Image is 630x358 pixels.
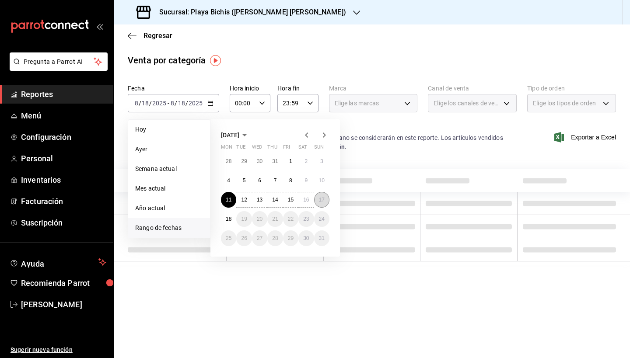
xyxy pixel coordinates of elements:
button: Pregunta a Parrot AI [10,52,108,71]
span: Elige los canales de venta [434,99,500,108]
button: August 30, 2025 [298,230,314,246]
span: Suscripción [21,217,106,229]
abbr: August 31, 2025 [319,235,325,241]
abbr: August 14, 2025 [272,197,278,203]
span: Personal [21,153,106,164]
button: August 22, 2025 [283,211,298,227]
abbr: August 12, 2025 [241,197,247,203]
button: August 4, 2025 [221,173,236,188]
abbr: August 26, 2025 [241,235,247,241]
button: August 3, 2025 [314,153,329,169]
span: Configuración [21,131,106,143]
button: August 28, 2025 [267,230,283,246]
a: Pregunta a Parrot AI [6,63,108,73]
button: August 10, 2025 [314,173,329,188]
button: August 19, 2025 [236,211,252,227]
span: Reportes [21,88,106,100]
button: [DATE] [221,130,250,140]
abbr: Saturday [298,144,307,153]
span: Facturación [21,195,106,207]
button: August 23, 2025 [298,211,314,227]
abbr: Thursday [267,144,277,153]
input: ---- [188,100,203,107]
label: Canal de venta [428,85,517,91]
button: August 12, 2025 [236,192,252,208]
abbr: Monday [221,144,232,153]
span: Elige las marcas [335,99,379,108]
label: Fecha [128,85,219,91]
span: Ayer [135,145,203,154]
button: August 9, 2025 [298,173,314,188]
abbr: August 23, 2025 [303,216,309,222]
span: Pregunta a Parrot AI [24,57,94,66]
span: Mes actual [135,184,203,193]
button: August 25, 2025 [221,230,236,246]
span: Semana actual [135,164,203,174]
button: August 15, 2025 [283,192,298,208]
span: / [149,100,152,107]
abbr: Wednesday [252,144,262,153]
abbr: August 1, 2025 [289,158,292,164]
button: August 20, 2025 [252,211,267,227]
button: August 7, 2025 [267,173,283,188]
abbr: August 4, 2025 [227,177,230,184]
span: Regresar [143,31,172,40]
abbr: August 6, 2025 [258,177,261,184]
abbr: August 8, 2025 [289,177,292,184]
button: August 17, 2025 [314,192,329,208]
abbr: July 28, 2025 [226,158,231,164]
abbr: August 11, 2025 [226,197,231,203]
button: August 8, 2025 [283,173,298,188]
input: -- [178,100,185,107]
button: August 29, 2025 [283,230,298,246]
label: Marca [329,85,418,91]
h3: Sucursal: Playa Bichis ([PERSON_NAME] [PERSON_NAME]) [152,7,346,17]
abbr: August 13, 2025 [257,197,262,203]
span: Recomienda Parrot [21,277,106,289]
abbr: August 30, 2025 [303,235,309,241]
span: Elige los tipos de orden [533,99,596,108]
abbr: August 24, 2025 [319,216,325,222]
abbr: August 22, 2025 [288,216,294,222]
span: Sugerir nueva función [10,345,106,355]
abbr: August 16, 2025 [303,197,309,203]
label: Hora fin [277,85,318,91]
abbr: August 5, 2025 [243,177,246,184]
input: -- [170,100,175,107]
button: August 21, 2025 [267,211,283,227]
span: - [168,100,169,107]
button: August 14, 2025 [267,192,283,208]
span: Hoy [135,125,203,134]
abbr: August 20, 2025 [257,216,262,222]
span: / [185,100,188,107]
input: -- [134,100,139,107]
button: August 1, 2025 [283,153,298,169]
img: Tooltip marker [210,55,221,66]
abbr: August 15, 2025 [288,197,294,203]
abbr: July 30, 2025 [257,158,262,164]
abbr: July 31, 2025 [272,158,278,164]
abbr: August 2, 2025 [304,158,308,164]
span: / [175,100,177,107]
button: August 31, 2025 [314,230,329,246]
button: July 31, 2025 [267,153,283,169]
span: Inventarios [21,174,106,186]
span: Exportar a Excel [556,132,616,143]
abbr: Tuesday [236,144,245,153]
abbr: August 7, 2025 [274,177,277,184]
abbr: August 29, 2025 [288,235,294,241]
button: July 29, 2025 [236,153,252,169]
abbr: August 21, 2025 [272,216,278,222]
button: August 26, 2025 [236,230,252,246]
span: Menú [21,110,106,122]
abbr: August 19, 2025 [241,216,247,222]
abbr: July 29, 2025 [241,158,247,164]
abbr: August 9, 2025 [304,177,308,184]
button: July 28, 2025 [221,153,236,169]
button: August 16, 2025 [298,192,314,208]
button: August 2, 2025 [298,153,314,169]
span: [DATE] [221,132,239,139]
span: / [139,100,141,107]
button: open_drawer_menu [96,23,103,30]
